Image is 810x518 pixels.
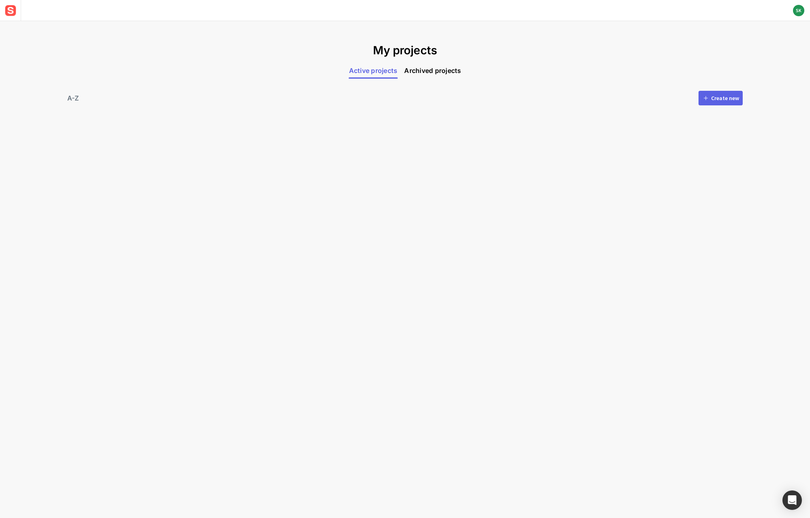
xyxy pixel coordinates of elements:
span: Active projects [349,66,398,76]
text: SK [796,8,801,13]
div: Open Intercom Messenger [782,490,802,510]
div: A-Z [67,93,79,103]
button: Create new [699,91,743,105]
h1: My projects [373,44,437,58]
span: Archived projects [404,66,461,76]
img: sensat [3,3,18,18]
div: Create new [711,95,739,101]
